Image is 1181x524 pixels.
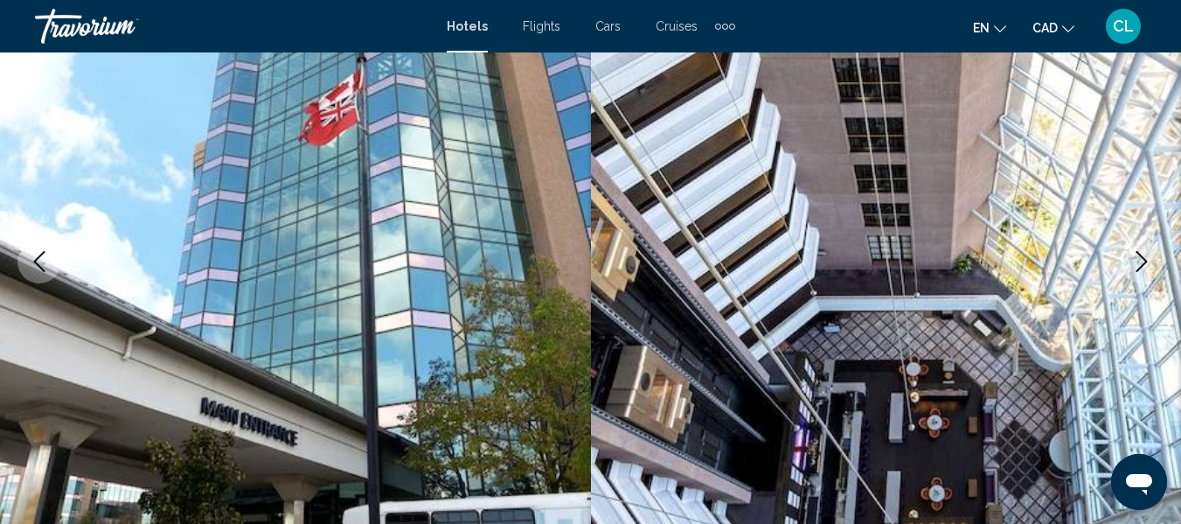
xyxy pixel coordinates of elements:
[715,12,735,40] button: Extra navigation items
[595,19,621,33] a: Cars
[1113,17,1134,35] span: CL
[656,19,698,33] a: Cruises
[1101,8,1146,45] button: User Menu
[973,15,1006,40] button: Change language
[17,240,61,283] button: Previous image
[35,9,429,44] a: Travorium
[973,21,990,35] span: en
[1032,15,1074,40] button: Change currency
[523,19,560,33] a: Flights
[1032,21,1058,35] span: CAD
[447,19,488,33] a: Hotels
[1111,454,1167,510] iframe: Bouton de lancement de la fenêtre de messagerie
[1120,240,1164,283] button: Next image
